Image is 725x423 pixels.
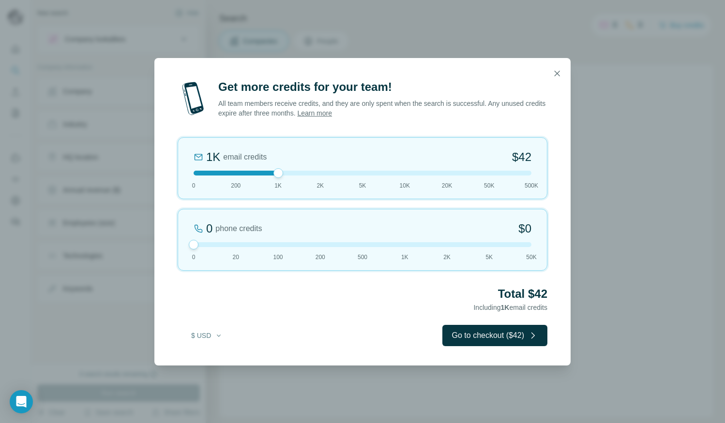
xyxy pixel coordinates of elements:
span: 2K [443,253,451,262]
div: Open Intercom Messenger [10,390,33,413]
span: 20K [442,181,452,190]
span: 1K [274,181,282,190]
span: 5K [485,253,493,262]
span: 500K [525,181,538,190]
span: 2K [317,181,324,190]
button: Go to checkout ($42) [442,325,547,346]
span: 50K [484,181,494,190]
a: Learn more [297,109,332,117]
span: 100 [273,253,283,262]
button: $ USD [184,327,229,344]
span: 200 [231,181,241,190]
img: mobile-phone [178,79,209,118]
span: 50K [526,253,536,262]
span: 0 [192,181,196,190]
span: $0 [518,221,531,236]
span: $42 [512,149,531,165]
span: phone credits [215,223,262,234]
div: 0 [206,221,212,236]
span: Including email credits [473,304,547,311]
div: 1K [206,149,220,165]
span: 20 [233,253,239,262]
h2: Total $42 [178,286,547,302]
p: All team members receive credits, and they are only spent when the search is successful. Any unus... [218,99,547,118]
span: 200 [316,253,325,262]
span: 500 [358,253,367,262]
span: 1K [501,304,510,311]
span: 0 [192,253,196,262]
span: 1K [401,253,408,262]
span: 10K [400,181,410,190]
span: email credits [223,151,267,163]
span: 5K [359,181,366,190]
